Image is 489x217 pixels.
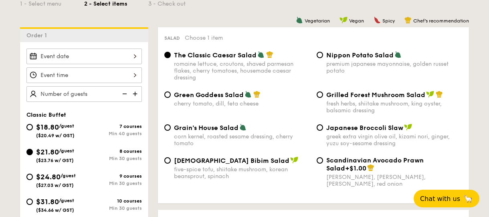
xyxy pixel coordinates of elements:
[290,156,298,164] img: icon-vegan.f8ff3823.svg
[164,124,171,131] input: Grain's House Saladcorn kernel, roasted sesame dressing, cherry tomato
[326,174,463,187] div: [PERSON_NAME], [PERSON_NAME], [PERSON_NAME], red onion
[174,51,257,59] span: The Classic Caesar Salad
[84,124,142,129] div: 7 courses
[253,91,261,98] img: icon-chef-hat.a58ddaea.svg
[404,124,412,131] img: icon-vegan.f8ff3823.svg
[404,16,412,24] img: icon-chef-hat.a58ddaea.svg
[36,133,75,138] span: ($20.49 w/ GST)
[266,51,273,58] img: icon-chef-hat.a58ddaea.svg
[345,164,366,172] span: +$1.00
[394,51,402,58] img: icon-vegetarian.fe4039eb.svg
[174,157,289,164] span: [DEMOGRAPHIC_DATA] Bibim Salad
[349,18,364,24] span: Vegan
[130,86,142,101] img: icon-add.58712e84.svg
[367,164,374,171] img: icon-chef-hat.a58ddaea.svg
[26,174,33,180] input: $24.80/guest($27.03 w/ GST)9 coursesMin 30 guests
[174,61,310,81] div: romaine lettuce, croutons, shaved parmesan flakes, cherry tomatoes, housemade caesar dressing
[26,124,33,130] input: $18.80/guest($20.49 w/ GST)7 coursesMin 40 guests
[164,35,180,41] span: Salad
[26,86,142,102] input: Number of guests
[84,198,142,204] div: 10 courses
[339,16,348,24] img: icon-vegan.f8ff3823.svg
[164,52,171,58] input: The Classic Caesar Saladromaine lettuce, croutons, shaved parmesan flakes, cherry tomatoes, house...
[326,61,463,74] div: premium japanese mayonnaise, golden russet potato
[239,124,247,131] img: icon-vegetarian.fe4039eb.svg
[164,157,171,164] input: [DEMOGRAPHIC_DATA] Bibim Saladfive-spice tofu, shiitake mushroom, korean beansprout, spinach
[26,149,33,155] input: $21.80/guest($23.76 w/ GST)8 coursesMin 30 guests
[59,148,74,154] span: /guest
[326,156,424,172] span: Scandinavian Avocado Prawn Salad
[382,18,395,24] span: Spicy
[26,112,66,118] span: Classic Buffet
[326,91,425,99] span: Grilled Forest Mushroom Salad
[326,124,403,132] span: Japanese Broccoli Slaw
[59,198,74,203] span: /guest
[174,124,238,132] span: Grain's House Salad
[463,194,473,203] span: 🦙
[26,49,142,64] input: Event date
[305,18,330,24] span: Vegetarian
[61,173,76,178] span: /guest
[374,16,381,24] img: icon-spicy.37a8142b.svg
[59,123,74,129] span: /guest
[26,199,33,205] input: $31.80/guest($34.66 w/ GST)10 coursesMin 30 guests
[84,148,142,154] div: 8 courses
[326,100,463,114] div: fresh herbs, shiitake mushroom, king oyster, balsamic dressing
[174,133,310,147] div: corn kernel, roasted sesame dressing, cherry tomato
[436,91,443,98] img: icon-chef-hat.a58ddaea.svg
[414,190,479,207] button: Chat with us🦙
[26,67,142,83] input: Event time
[413,18,469,24] span: Chef's recommendation
[420,195,460,203] span: Chat with us
[174,166,310,180] div: five-spice tofu, shiitake mushroom, korean beansprout, spinach
[118,86,130,101] img: icon-reduce.1d2dbef1.svg
[36,183,74,188] span: ($27.03 w/ GST)
[317,124,323,131] input: Japanese Broccoli Slawgreek extra virgin olive oil, kizami nori, ginger, yuzu soy-sesame dressing
[317,91,323,98] input: Grilled Forest Mushroom Saladfresh herbs, shiitake mushroom, king oyster, balsamic dressing
[84,180,142,186] div: Min 30 guests
[326,133,463,147] div: greek extra virgin olive oil, kizami nori, ginger, yuzu soy-sesame dressing
[84,205,142,211] div: Min 30 guests
[84,131,142,136] div: Min 40 guests
[84,156,142,161] div: Min 30 guests
[317,157,323,164] input: Scandinavian Avocado Prawn Salad+$1.00[PERSON_NAME], [PERSON_NAME], [PERSON_NAME], red onion
[317,52,323,58] input: Nippon Potato Saladpremium japanese mayonnaise, golden russet potato
[36,207,74,213] span: ($34.66 w/ GST)
[36,148,59,156] span: $21.80
[36,123,59,132] span: $18.80
[326,51,394,59] span: Nippon Potato Salad
[36,172,61,181] span: $24.80
[174,100,310,107] div: cherry tomato, dill, feta cheese
[244,91,252,98] img: icon-vegetarian.fe4039eb.svg
[84,173,142,179] div: 9 courses
[164,91,171,98] input: Green Goddess Saladcherry tomato, dill, feta cheese
[185,34,223,41] span: Choose 1 item
[26,32,50,39] span: Order 1
[296,16,303,24] img: icon-vegetarian.fe4039eb.svg
[36,197,59,206] span: $31.80
[174,91,244,99] span: Green Goddess Salad
[257,51,265,58] img: icon-vegetarian.fe4039eb.svg
[36,158,74,163] span: ($23.76 w/ GST)
[426,91,434,98] img: icon-vegan.f8ff3823.svg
